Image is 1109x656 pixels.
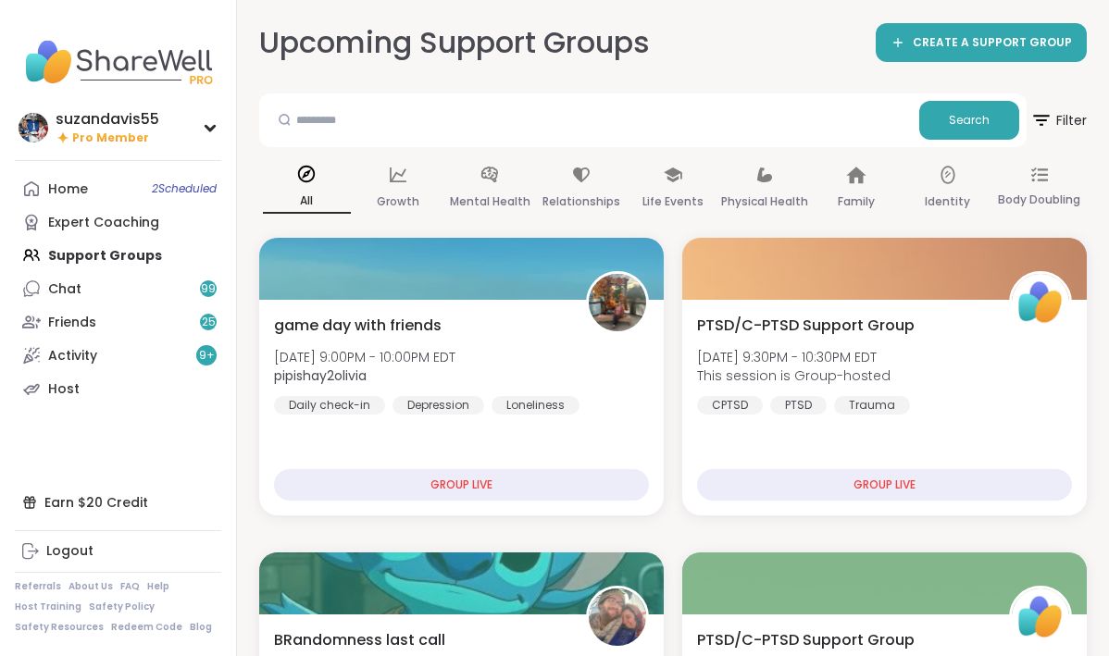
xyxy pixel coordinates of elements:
[15,600,81,613] a: Host Training
[48,380,80,399] div: Host
[998,189,1080,211] p: Body Doubling
[56,109,159,130] div: suzandavis55
[15,272,221,305] a: Chat99
[1012,274,1069,331] img: ShareWell
[48,314,96,332] div: Friends
[949,112,990,129] span: Search
[19,113,48,142] img: suzandavis55
[770,396,827,415] div: PTSD
[377,191,419,213] p: Growth
[1030,93,1087,147] button: Filter
[48,347,97,365] div: Activity
[838,191,875,213] p: Family
[15,486,221,519] div: Earn $20 Credit
[15,172,221,205] a: Home2Scheduled
[393,396,484,415] div: Depression
[190,621,212,634] a: Blog
[697,396,763,415] div: CPTSD
[274,469,649,501] div: GROUP LIVE
[15,305,221,339] a: Friends25
[697,469,1072,501] div: GROUP LIVE
[263,190,351,214] p: All
[274,366,367,385] b: pipishay2olivia
[259,22,650,64] h2: Upcoming Support Groups
[450,191,530,213] p: Mental Health
[876,23,1087,62] a: CREATE A SUPPORT GROUP
[589,588,646,646] img: BRandom502
[89,600,155,613] a: Safety Policy
[697,315,915,337] span: PTSD/C-PTSD Support Group
[152,181,217,196] span: 2 Scheduled
[120,580,140,593] a: FAQ
[15,580,61,593] a: Referrals
[542,191,620,213] p: Relationships
[46,542,93,561] div: Logout
[72,130,149,146] span: Pro Member
[201,281,216,297] span: 99
[274,396,385,415] div: Daily check-in
[15,30,221,94] img: ShareWell Nav Logo
[48,214,159,232] div: Expert Coaching
[697,366,891,385] span: This session is Group-hosted
[15,535,221,568] a: Logout
[925,191,970,213] p: Identity
[274,629,445,651] span: BRandomness last call
[492,396,579,415] div: Loneliness
[202,315,216,330] span: 25
[274,348,455,366] span: [DATE] 9:00PM - 10:00PM EDT
[1030,98,1087,142] span: Filter
[834,396,910,415] div: Trauma
[15,621,104,634] a: Safety Resources
[642,191,704,213] p: Life Events
[15,205,221,239] a: Expert Coaching
[913,35,1072,51] span: CREATE A SUPPORT GROUP
[48,180,88,199] div: Home
[721,191,808,213] p: Physical Health
[147,580,169,593] a: Help
[697,348,891,366] span: [DATE] 9:30PM - 10:30PM EDT
[589,274,646,331] img: pipishay2olivia
[69,580,113,593] a: About Us
[1012,588,1069,646] img: ShareWell
[15,372,221,405] a: Host
[274,315,442,337] span: game day with friends
[48,280,81,299] div: Chat
[111,621,182,634] a: Redeem Code
[919,101,1019,140] button: Search
[15,339,221,372] a: Activity9+
[697,629,915,651] span: PTSD/C-PTSD Support Group
[199,348,215,364] span: 9 +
